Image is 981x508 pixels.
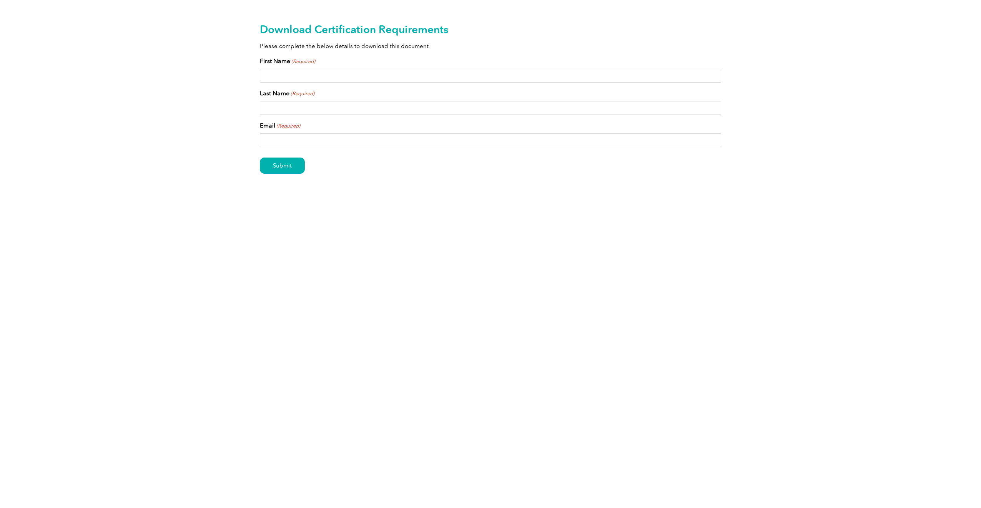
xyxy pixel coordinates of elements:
label: Email [260,121,300,130]
label: Last Name [260,89,314,98]
p: Please complete the below details to download this document [260,42,721,50]
input: Submit [260,158,305,174]
h2: Download Certification Requirements [260,23,721,35]
label: First Name [260,56,315,66]
span: (Required) [276,122,301,130]
span: (Required) [291,58,316,65]
span: (Required) [290,90,315,98]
